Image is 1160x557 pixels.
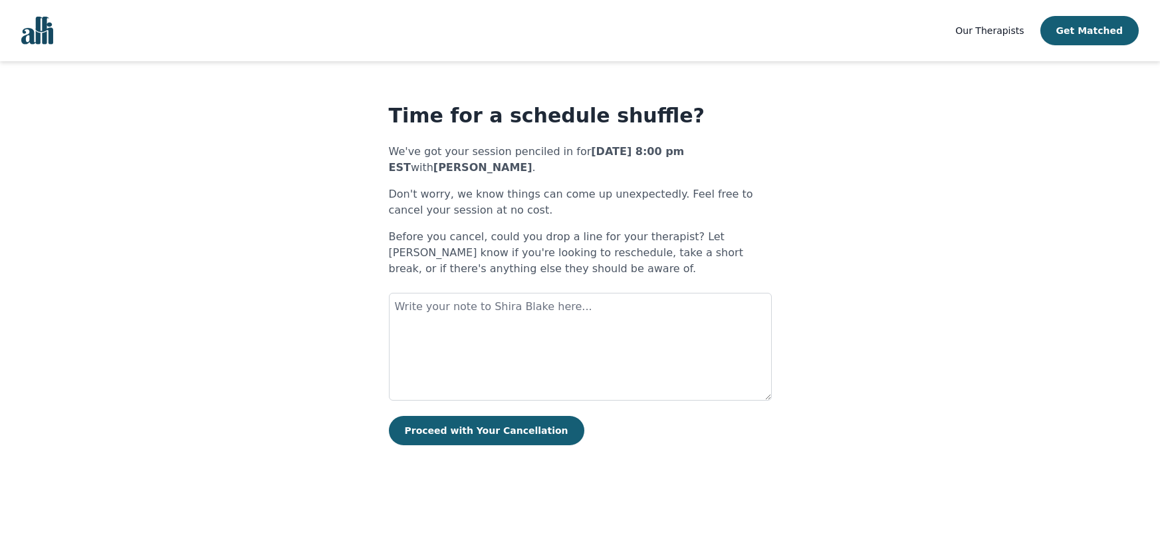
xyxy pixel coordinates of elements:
[1040,16,1139,45] button: Get Matched
[389,186,772,218] p: Don't worry, we know things can come up unexpectedly. Feel free to cancel your session at no cost.
[389,229,772,277] p: Before you cancel, could you drop a line for your therapist? Let [PERSON_NAME] know if you're loo...
[389,144,772,176] p: We've got your session penciled in for with .
[955,25,1024,36] span: Our Therapists
[433,161,532,174] b: [PERSON_NAME]
[389,416,584,445] button: Proceed with Your Cancellation
[955,23,1024,39] a: Our Therapists
[389,104,772,128] h1: Time for a schedule shuffle?
[21,17,53,45] img: alli logo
